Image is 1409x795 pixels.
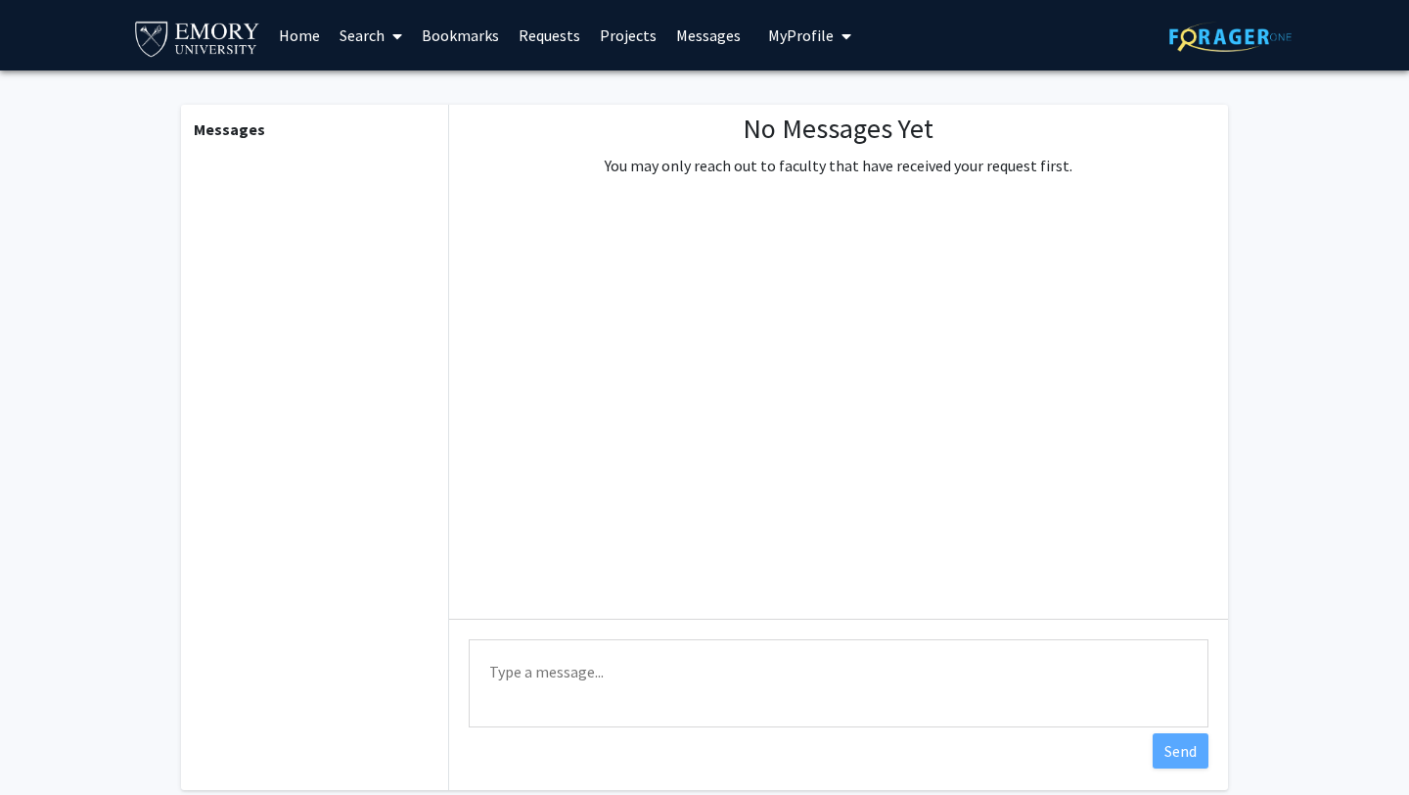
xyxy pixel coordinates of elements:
[605,154,1072,177] p: You may only reach out to faculty that have received your request first.
[412,1,509,70] a: Bookmarks
[469,639,1208,727] textarea: Message
[269,1,330,70] a: Home
[768,25,834,45] span: My Profile
[132,16,262,60] img: Emory University Logo
[330,1,412,70] a: Search
[666,1,750,70] a: Messages
[1169,22,1292,52] img: ForagerOne Logo
[15,707,83,780] iframe: Chat
[590,1,666,70] a: Projects
[1153,733,1208,769] button: Send
[194,119,265,139] b: Messages
[605,113,1072,146] h1: No Messages Yet
[509,1,590,70] a: Requests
